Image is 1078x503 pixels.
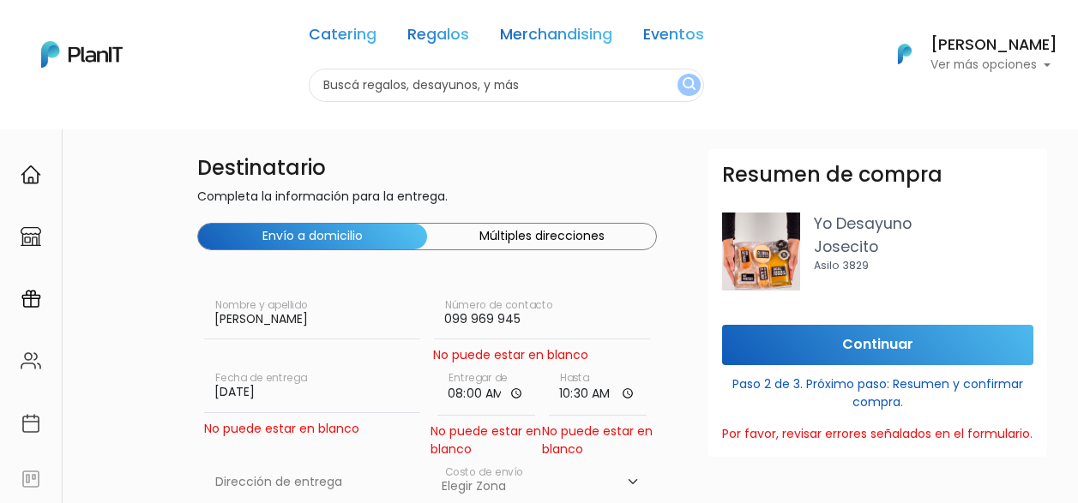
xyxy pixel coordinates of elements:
[407,27,469,48] a: Regalos
[814,236,1033,258] p: Josecito
[886,35,924,73] img: PlanIt Logo
[814,213,1033,235] p: Yo Desayuno
[433,346,588,364] div: No puede estar en blanco
[197,188,657,209] p: Completa la información para la entrega.
[309,27,376,48] a: Catering
[500,27,612,48] a: Merchandising
[309,69,704,102] input: Buscá regalos, desayunos, y más
[21,350,41,371] img: people-662611757002400ad9ed0e3c099ab2801c6687ba6c219adb57efc949bc21e19d.svg
[21,413,41,434] img: calendar-87d922413cdce8b2cf7b7f5f62616a5cf9e4887200fb71536465627b3292af00.svg
[930,59,1057,71] p: Ver más opciones
[542,422,653,458] div: No puede estar en blanco
[722,163,942,188] h3: Resumen de compra
[204,420,420,438] div: No puede estar en blanco
[197,156,657,181] h4: Destinatario
[814,258,1033,273] p: Asilo 3829
[204,364,420,412] input: Fecha de entrega
[21,469,41,489] img: feedback-78b5a0c8f98aac82b08bfc38622c3050aee476f2c9584af64705fc4e61158814.svg
[198,224,427,249] button: Envío a domicilio
[643,27,704,48] a: Eventos
[549,364,647,416] input: Hasta
[722,425,1033,443] div: Por favor, revisar errores señalados en el formulario.
[431,422,542,458] div: No puede estar en blanco
[722,325,1033,365] input: Continuar
[41,41,123,68] img: PlanIt Logo
[21,165,41,185] img: home-e721727adea9d79c4d83392d1f703f7f8bce08238fde08b1acbfd93340b81755.svg
[434,291,650,339] input: Número de contacto
[427,224,656,249] button: Múltiples direcciones
[876,32,1057,76] button: PlanIt Logo [PERSON_NAME] Ver más opciones
[722,213,800,290] img: 2000___2000-Photoroom__54_.png
[204,291,420,339] input: Nombre y apellido
[437,364,535,416] input: Horario
[722,368,1033,411] p: Paso 2 de 3. Próximo paso: Resumen y confirmar compra.
[683,77,696,93] img: search_button-432b6d5273f82d61273b3651a40e1bd1b912527efae98b1b7a1b2c0702e16a8d.svg
[21,226,41,247] img: marketplace-4ceaa7011d94191e9ded77b95e3339b90024bf715f7c57f8cf31f2d8c509eaba.svg
[930,38,1057,53] h6: [PERSON_NAME]
[21,289,41,309] img: campaigns-02234683943229c281be62815700db0a1741e53638e28bf9629b52c665b00959.svg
